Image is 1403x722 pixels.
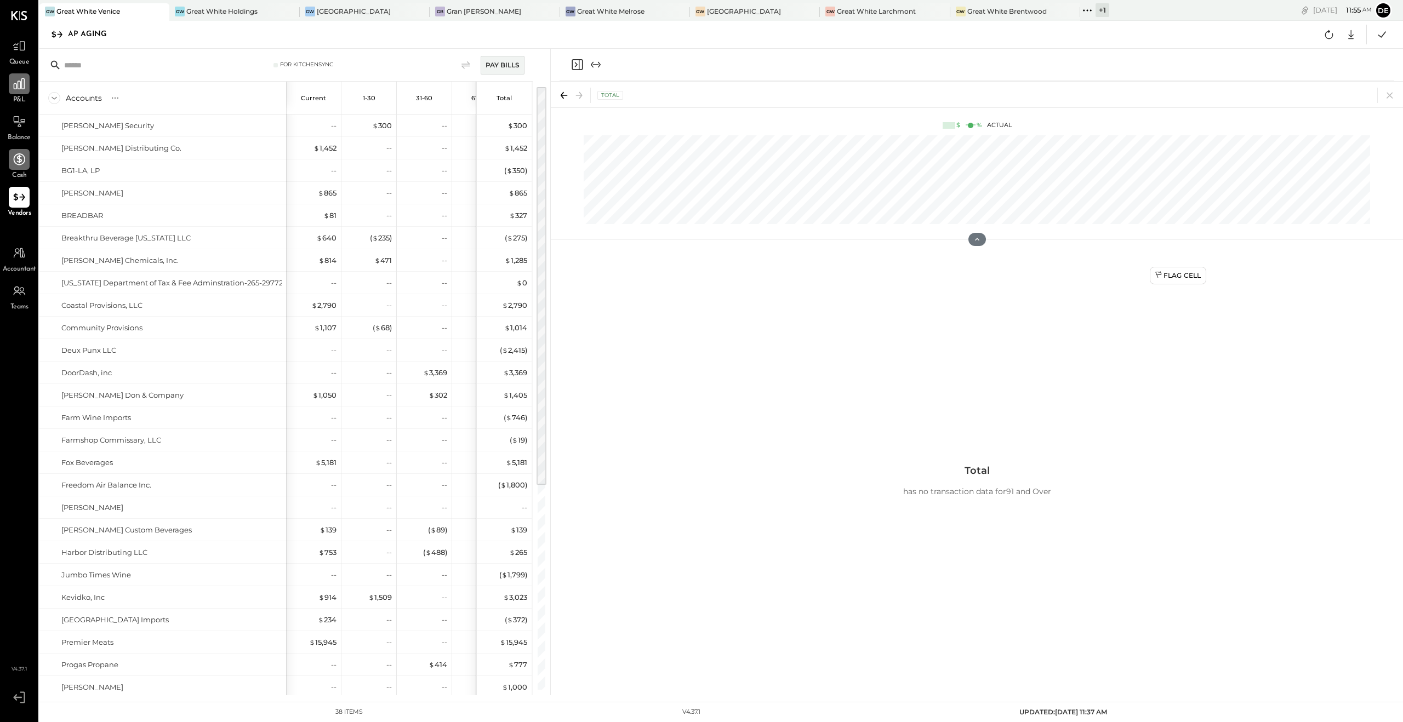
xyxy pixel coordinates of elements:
div: -- [442,300,447,311]
span: $ [375,323,381,332]
span: $ [318,256,324,265]
div: 81 [323,210,337,221]
span: Cash [12,171,26,181]
p: 61-90 [471,94,488,102]
div: GW [45,7,55,16]
span: $ [510,525,516,534]
span: $ [425,548,431,557]
span: $ [503,391,509,399]
div: -- [442,412,447,423]
div: 3,369 [503,368,527,378]
div: -- [386,278,392,288]
div: 1,014 [504,323,527,333]
div: [US_STATE] Department of Tax & Fee Adminstration-265-297728 [61,278,287,288]
div: -- [331,502,337,513]
div: -- [442,435,447,445]
div: -- [331,121,337,131]
div: -- [386,525,392,535]
div: Kevidko, Inc [61,592,105,603]
div: -- [386,435,392,445]
div: [PERSON_NAME] [61,502,123,513]
div: 814 [318,255,337,266]
a: Balance [1,111,38,143]
div: -- [331,368,337,378]
div: BG1-LA, LP [61,165,100,176]
div: ( 2,415 ) [500,345,527,356]
div: -- [331,165,337,176]
span: $ [506,413,512,422]
span: $ [318,188,324,197]
div: 15,945 [309,637,337,647]
div: GW [956,7,966,16]
span: $ [372,121,378,130]
h3: Total [903,459,1051,482]
div: 1,509 [368,592,392,603]
span: $ [315,458,321,467]
div: -- [386,547,392,558]
span: $ [508,660,514,669]
button: Flag Cell [1150,267,1206,284]
span: Queue [9,58,30,67]
p: 31-60 [416,94,432,102]
div: Farm Wine Imports [61,412,131,423]
div: -- [386,457,392,468]
div: [GEOGRAPHIC_DATA] [707,7,781,16]
div: [PERSON_NAME] Chemicals, Inc. [61,255,179,266]
div: 1,452 [313,143,337,153]
div: 777 [508,660,527,670]
span: Vendors [8,209,31,219]
div: -- [442,143,447,153]
div: 265 [509,547,527,558]
a: Queue [1,36,38,67]
div: -- [442,188,447,198]
span: $ [323,211,329,220]
span: $ [502,301,508,310]
div: ( 1,799 ) [499,570,527,580]
div: -- [442,278,447,288]
div: -- [442,637,447,647]
div: 471 [374,255,392,266]
div: DoorDash, inc [61,368,112,378]
div: -- [331,278,337,288]
button: De [1375,2,1392,19]
div: Coastal Provisions, LLC [61,300,142,311]
span: $ [502,683,508,691]
div: -- [386,210,392,221]
div: 139 [320,525,337,535]
div: ( 19 ) [510,435,527,445]
p: Current [301,94,326,102]
div: GW [175,7,185,16]
div: BREADBAR [61,210,103,221]
span: $ [503,368,509,377]
div: 3,023 [503,592,527,603]
div: Farmshop Commissary, LLC [61,435,161,445]
div: -- [331,660,337,670]
div: AP Aging [68,26,118,43]
div: 1,285 [505,255,527,266]
div: 300 [372,121,392,131]
div: 327 [509,210,527,221]
span: $ [509,211,515,220]
div: -- [386,502,392,513]
div: -- [386,637,392,647]
span: $ [507,615,513,624]
span: $ [504,323,510,332]
div: 1,000 [502,682,527,692]
div: ( 350 ) [504,165,527,176]
div: Great White Melrose [577,7,645,16]
div: -- [442,615,447,625]
div: 414 [429,660,447,670]
span: $ [318,615,324,624]
div: 1,405 [503,390,527,400]
span: $ [503,593,509,601]
div: 302 [429,390,447,400]
div: -- [442,570,447,580]
div: [PERSON_NAME] Custom Beverages [61,525,192,535]
div: -- [386,390,392,400]
div: 2,790 [502,300,527,311]
div: Progas Propane [61,660,118,670]
div: -- [331,412,337,423]
div: ( 746 ) [504,412,527,423]
div: -- [331,682,337,692]
div: 914 [318,592,337,603]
